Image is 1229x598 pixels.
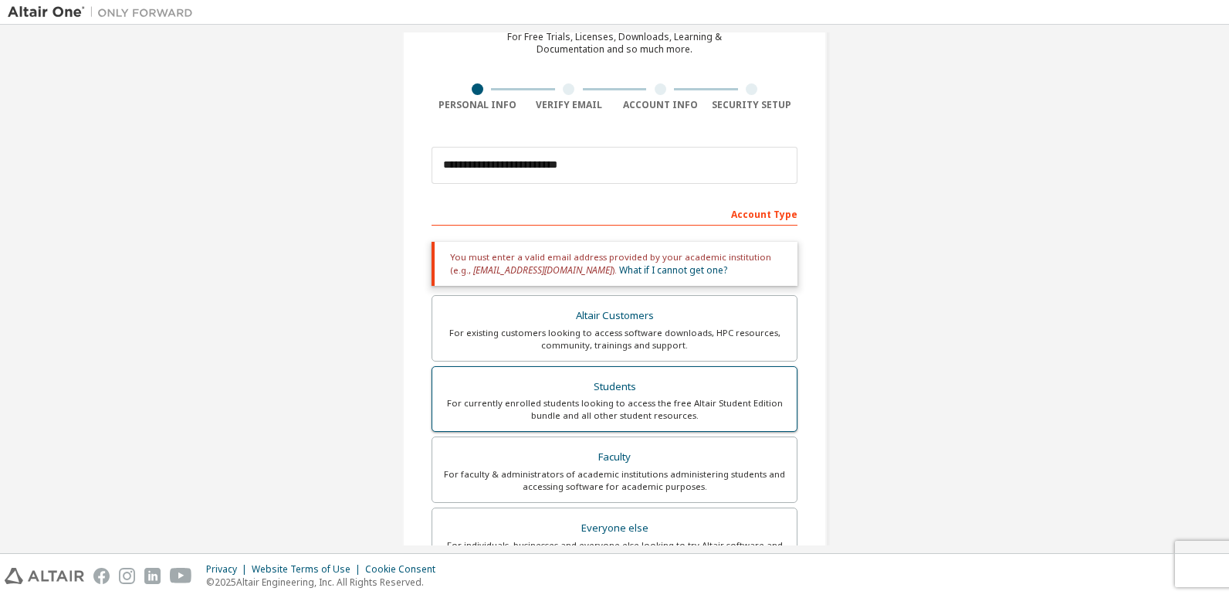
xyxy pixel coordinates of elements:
img: facebook.svg [93,568,110,584]
div: Everyone else [442,518,787,539]
img: linkedin.svg [144,568,161,584]
img: youtube.svg [170,568,192,584]
div: Verify Email [523,99,615,111]
div: Faculty [442,447,787,468]
div: You must enter a valid email address provided by your academic institution (e.g., ). [432,242,797,286]
div: Altair Customers [442,305,787,327]
div: Cookie Consent [365,563,445,576]
span: [EMAIL_ADDRESS][DOMAIN_NAME] [473,263,612,277]
img: instagram.svg [119,568,135,584]
div: For currently enrolled students looking to access the free Altair Student Edition bundle and all ... [442,397,787,422]
div: Privacy [206,563,252,576]
a: What if I cannot get one? [619,263,727,277]
div: Website Terms of Use [252,563,365,576]
div: For existing customers looking to access software downloads, HPC resources, community, trainings ... [442,327,787,352]
p: © 2025 Altair Engineering, Inc. All Rights Reserved. [206,576,445,589]
div: Students [442,376,787,398]
div: For individuals, businesses and everyone else looking to try Altair software and explore our prod... [442,539,787,564]
div: Personal Info [432,99,523,111]
img: altair_logo.svg [5,568,84,584]
div: For Free Trials, Licenses, Downloads, Learning & Documentation and so much more. [507,31,722,56]
div: Security Setup [706,99,798,111]
img: Altair One [8,5,201,20]
div: For faculty & administrators of academic institutions administering students and accessing softwa... [442,468,787,493]
div: Account Info [614,99,706,111]
div: Account Type [432,201,797,226]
